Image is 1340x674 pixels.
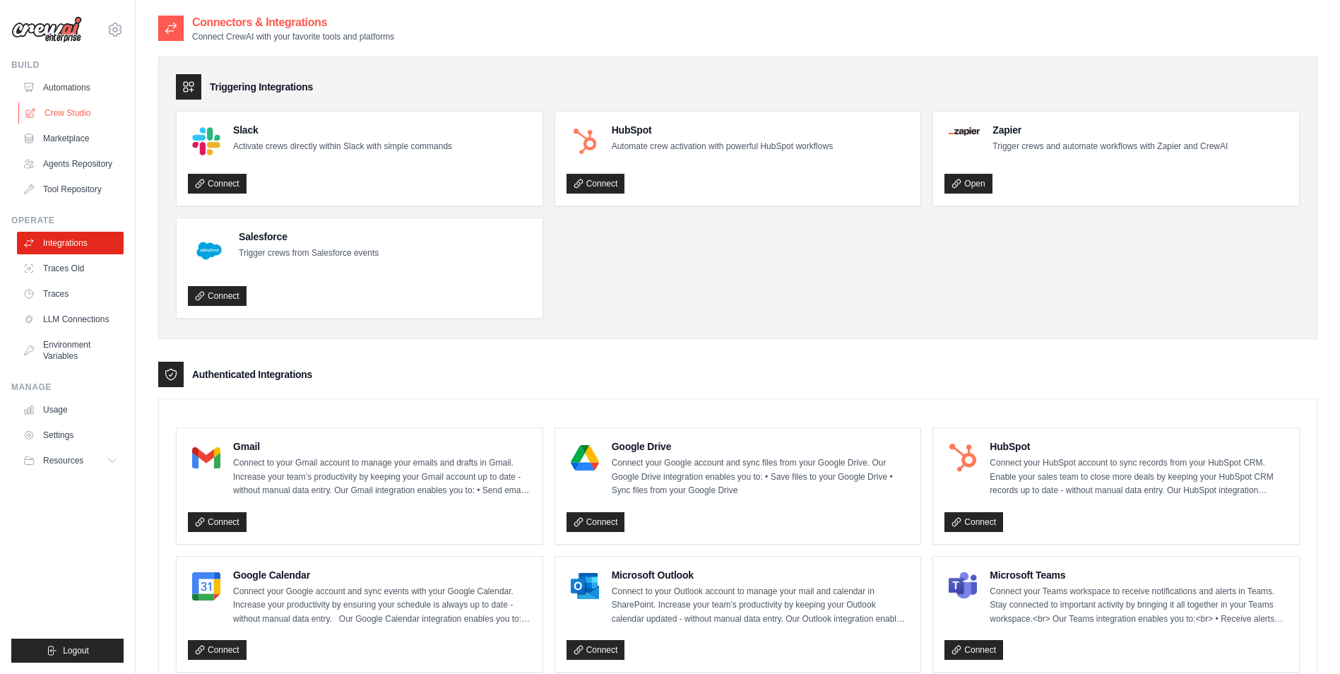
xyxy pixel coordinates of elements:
[17,308,124,331] a: LLM Connections
[233,140,452,154] p: Activate crews directly within Slack with simple commands
[188,286,247,306] a: Connect
[612,585,910,627] p: Connect to your Outlook account to manage your mail and calendar in SharePoint. Increase your tea...
[188,640,247,660] a: Connect
[567,512,625,532] a: Connect
[17,76,124,99] a: Automations
[11,639,124,663] button: Logout
[239,247,379,261] p: Trigger crews from Salesforce events
[233,123,452,137] h4: Slack
[188,174,247,194] a: Connect
[612,439,910,454] h4: Google Drive
[192,444,220,472] img: Gmail Logo
[210,80,313,94] h3: Triggering Integrations
[192,367,312,382] h3: Authenticated Integrations
[239,230,379,244] h4: Salesforce
[990,439,1288,454] h4: HubSpot
[63,645,89,656] span: Logout
[11,215,124,226] div: Operate
[949,444,977,472] img: HubSpot Logo
[17,127,124,150] a: Marketplace
[944,512,1003,532] a: Connect
[233,439,531,454] h4: Gmail
[233,456,531,498] p: Connect to your Gmail account to manage your emails and drafts in Gmail. Increase your team’s pro...
[949,572,977,601] img: Microsoft Teams Logo
[17,257,124,280] a: Traces Old
[571,572,599,601] img: Microsoft Outlook Logo
[944,174,992,194] a: Open
[11,382,124,393] div: Manage
[612,456,910,498] p: Connect your Google account and sync files from your Google Drive. Our Google Drive integration e...
[43,455,83,466] span: Resources
[612,140,833,154] p: Automate crew activation with powerful HubSpot workflows
[192,234,226,268] img: Salesforce Logo
[192,14,394,31] h2: Connectors & Integrations
[567,640,625,660] a: Connect
[17,398,124,421] a: Usage
[17,449,124,472] button: Resources
[571,127,599,155] img: HubSpot Logo
[192,572,220,601] img: Google Calendar Logo
[188,512,247,532] a: Connect
[17,153,124,175] a: Agents Repository
[17,333,124,367] a: Environment Variables
[571,444,599,472] img: Google Drive Logo
[944,640,1003,660] a: Connect
[11,16,82,43] img: Logo
[990,456,1288,498] p: Connect your HubSpot account to sync records from your HubSpot CRM. Enable your sales team to clo...
[567,174,625,194] a: Connect
[990,568,1288,582] h4: Microsoft Teams
[17,424,124,447] a: Settings
[192,127,220,155] img: Slack Logo
[233,568,531,582] h4: Google Calendar
[992,140,1228,154] p: Trigger crews and automate workflows with Zapier and CrewAI
[990,585,1288,627] p: Connect your Teams workspace to receive notifications and alerts in Teams. Stay connected to impo...
[612,123,833,137] h4: HubSpot
[17,232,124,254] a: Integrations
[17,178,124,201] a: Tool Repository
[18,102,125,124] a: Crew Studio
[11,59,124,71] div: Build
[233,585,531,627] p: Connect your Google account and sync events with your Google Calendar. Increase your productivity...
[949,127,980,136] img: Zapier Logo
[192,31,394,42] p: Connect CrewAI with your favorite tools and platforms
[612,568,910,582] h4: Microsoft Outlook
[17,283,124,305] a: Traces
[992,123,1228,137] h4: Zapier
